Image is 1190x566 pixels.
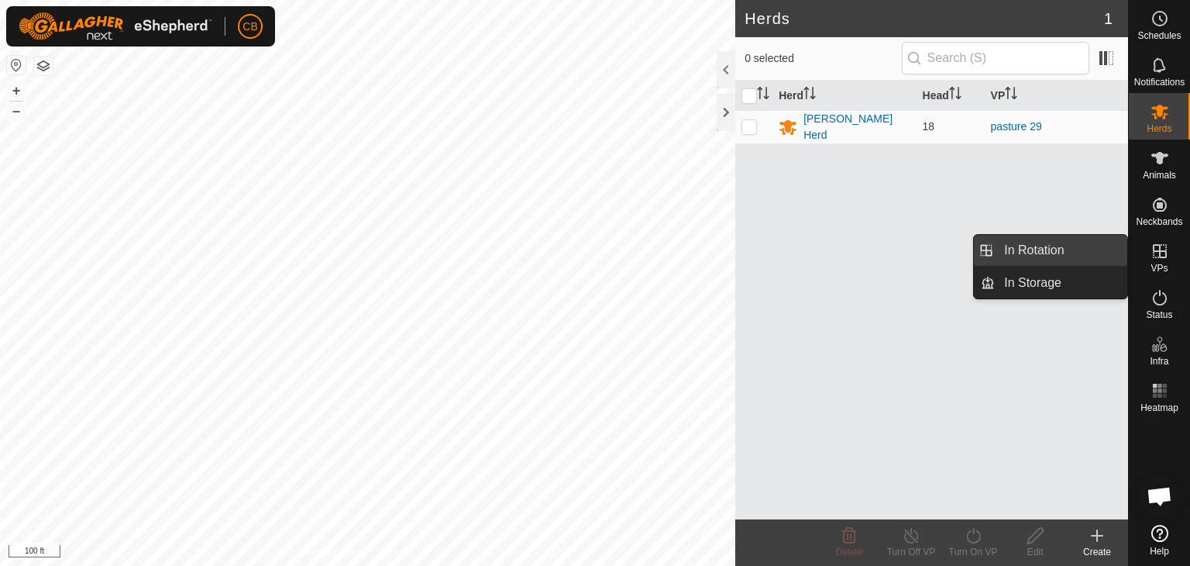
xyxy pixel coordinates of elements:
p-sorticon: Activate to sort [949,89,961,102]
button: + [7,81,26,100]
span: Help [1150,547,1169,556]
a: In Storage [995,267,1127,299]
th: Head [917,81,985,111]
div: Turn On VP [942,545,1004,559]
span: CB [242,19,257,35]
p-sorticon: Activate to sort [1005,89,1017,102]
a: Privacy Policy [307,546,365,560]
span: Infra [1150,357,1168,366]
a: Help [1129,519,1190,562]
button: – [7,102,26,120]
span: Notifications [1134,78,1185,87]
a: In Rotation [995,235,1127,266]
li: In Storage [974,267,1127,299]
p-sorticon: Activate to sort [803,89,816,102]
div: Open chat [1137,473,1183,519]
span: Schedules [1137,31,1181,40]
button: Reset Map [7,56,26,74]
div: [PERSON_NAME] Herd [803,111,910,143]
img: Gallagher Logo [19,12,212,40]
th: VP [985,81,1128,111]
a: Contact Us [383,546,428,560]
h2: Herds [745,9,1104,28]
p-sorticon: Activate to sort [757,89,769,102]
span: 0 selected [745,50,901,67]
span: 1 [1104,7,1113,30]
span: VPs [1150,264,1168,273]
th: Herd [772,81,916,111]
span: In Storage [1004,274,1061,292]
span: Delete [836,547,863,557]
input: Search (S) [902,42,1089,74]
div: Create [1066,545,1128,559]
button: Map Layers [34,57,53,75]
span: 18 [923,120,935,133]
span: Heatmap [1140,403,1178,412]
span: Status [1146,310,1172,319]
li: In Rotation [974,235,1127,266]
span: In Rotation [1004,241,1064,260]
div: Turn Off VP [880,545,942,559]
a: pasture 29 [991,120,1042,133]
span: Neckbands [1136,217,1182,226]
span: Herds [1147,124,1171,133]
span: Animals [1143,171,1176,180]
div: Edit [1004,545,1066,559]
